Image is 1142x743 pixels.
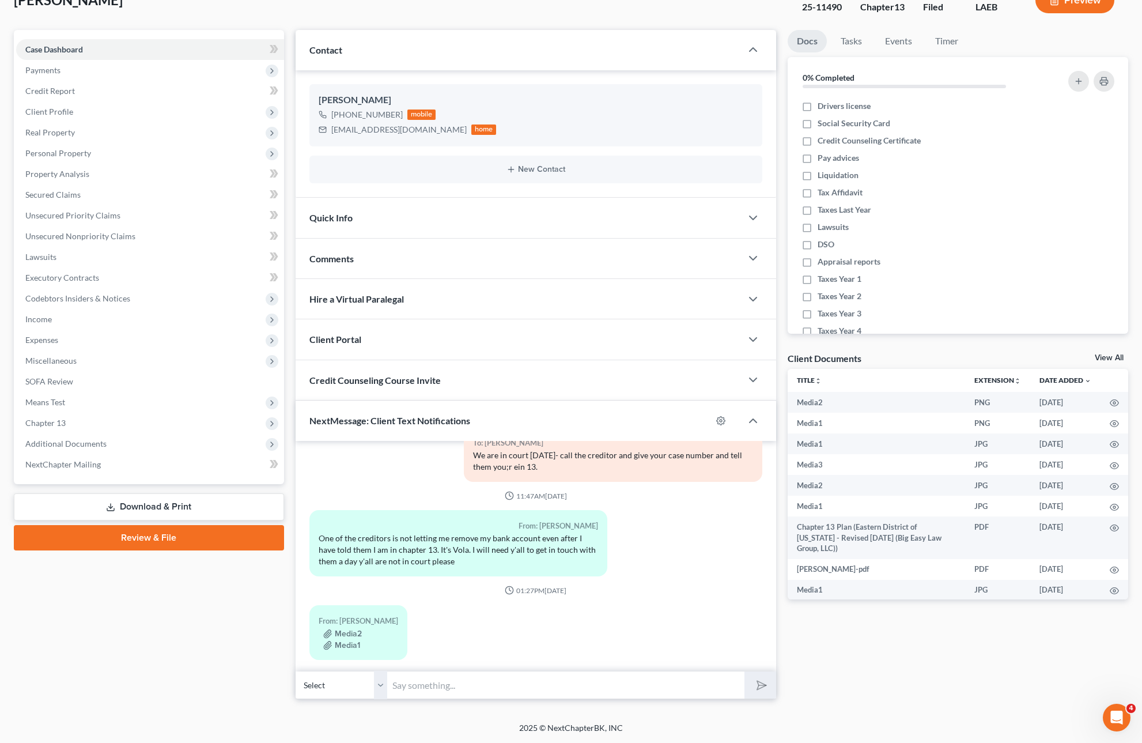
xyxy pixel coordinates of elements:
[1014,378,1021,384] i: unfold_more
[309,44,342,55] span: Contact
[16,184,284,205] a: Secured Claims
[1030,433,1101,454] td: [DATE]
[1103,704,1130,731] iframe: Intercom live chat
[1030,580,1101,601] td: [DATE]
[788,433,965,454] td: Media1
[788,516,965,559] td: Chapter 13 Plan (Eastern District of [US_STATE] - Revised [DATE] (Big Easy Law Group, LLC))
[16,371,284,392] a: SOFA Review
[323,641,360,650] button: Media1
[25,210,120,220] span: Unsecured Priority Claims
[818,187,863,198] span: Tax Affidavit
[309,334,361,345] span: Client Portal
[818,135,921,146] span: Credit Counseling Certificate
[471,125,497,135] div: home
[16,454,284,475] a: NextChapter Mailing
[818,256,880,267] span: Appraisal reports
[818,169,859,181] span: Liquidation
[16,226,284,247] a: Unsecured Nonpriority Claims
[860,1,905,14] div: Chapter
[1095,354,1124,362] a: View All
[788,413,965,433] td: Media1
[16,81,284,101] a: Credit Report
[25,127,75,137] span: Real Property
[25,148,91,158] span: Personal Property
[1126,704,1136,713] span: 4
[25,439,107,448] span: Additional Documents
[788,30,827,52] a: Docs
[25,293,130,303] span: Codebtors Insiders & Notices
[388,671,745,699] input: Say something...
[965,475,1030,496] td: JPG
[25,44,83,54] span: Case Dashboard
[319,519,599,533] div: From: [PERSON_NAME]
[25,314,52,324] span: Income
[818,308,861,319] span: Taxes Year 3
[974,376,1021,384] a: Extensionunfold_more
[309,375,441,386] span: Credit Counseling Course Invite
[788,475,965,496] td: Media2
[25,459,101,469] span: NextChapter Mailing
[25,107,73,116] span: Client Profile
[331,124,467,135] div: [EMAIL_ADDRESS][DOMAIN_NAME]
[25,190,81,199] span: Secured Claims
[818,118,890,129] span: Social Security Card
[25,231,135,241] span: Unsecured Nonpriority Claims
[1030,496,1101,516] td: [DATE]
[965,516,1030,559] td: PDF
[25,376,73,386] span: SOFA Review
[818,221,849,233] span: Lawsuits
[16,205,284,226] a: Unsecured Priority Claims
[319,93,754,107] div: [PERSON_NAME]
[818,291,861,302] span: Taxes Year 2
[965,559,1030,580] td: PDF
[788,496,965,516] td: Media1
[25,252,56,262] span: Lawsuits
[1084,378,1091,384] i: expand_more
[319,533,599,567] div: One of the creditors is not letting me remove my bank account even after I have told them I am in...
[25,65,60,75] span: Payments
[243,722,899,743] div: 2025 © NextChapterBK, INC
[16,267,284,288] a: Executory Contracts
[309,293,404,304] span: Hire a Virtual Paralegal
[407,110,436,120] div: mobile
[309,253,354,264] span: Comments
[309,491,763,501] div: 11:47AM[DATE]
[309,586,763,595] div: 01:27PM[DATE]
[818,204,871,216] span: Taxes Last Year
[894,1,905,12] span: 13
[1030,413,1101,433] td: [DATE]
[926,30,967,52] a: Timer
[788,352,861,364] div: Client Documents
[1030,454,1101,475] td: [DATE]
[14,525,284,550] a: Review & File
[1030,392,1101,413] td: [DATE]
[831,30,871,52] a: Tasks
[965,496,1030,516] td: JPG
[788,454,965,475] td: Media3
[1030,475,1101,496] td: [DATE]
[25,335,58,345] span: Expenses
[473,450,753,473] div: We are in court [DATE]- call the creditor and give your case number and tell them you;r ein 13.
[1039,376,1091,384] a: Date Added expand_more
[788,392,965,413] td: Media2
[16,247,284,267] a: Lawsuits
[331,109,403,120] div: [PHONE_NUMBER]
[25,356,77,365] span: Miscellaneous
[815,378,822,384] i: unfold_more
[25,273,99,282] span: Executory Contracts
[1030,559,1101,580] td: [DATE]
[965,433,1030,454] td: JPG
[309,212,353,223] span: Quick Info
[319,614,398,628] div: From: [PERSON_NAME]
[788,580,965,601] td: Media1
[309,415,470,426] span: NextMessage: Client Text Notifications
[319,165,754,174] button: New Contact
[797,376,822,384] a: Titleunfold_more
[323,629,362,639] button: Media2
[965,454,1030,475] td: JPG
[876,30,921,52] a: Events
[25,397,65,407] span: Means Test
[818,239,834,250] span: DSO
[818,325,861,337] span: Taxes Year 4
[25,418,66,428] span: Chapter 13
